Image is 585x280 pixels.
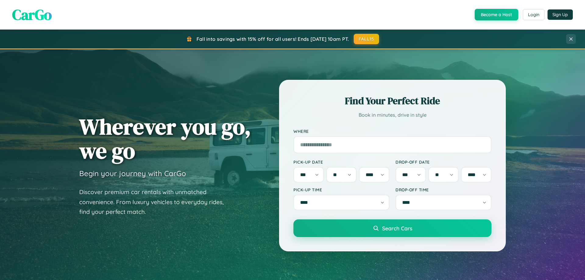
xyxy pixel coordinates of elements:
h3: Begin your journey with CarGo [79,169,186,178]
label: Drop-off Time [395,187,491,192]
label: Drop-off Date [395,159,491,165]
label: Pick-up Date [293,159,389,165]
label: Pick-up Time [293,187,389,192]
p: Discover premium car rentals with unmatched convenience. From luxury vehicles to everyday rides, ... [79,187,232,217]
p: Book in minutes, drive in style [293,111,491,119]
label: Where [293,129,491,134]
span: Search Cars [382,225,412,232]
button: Search Cars [293,219,491,237]
span: Fall into savings with 15% off for all users! Ends [DATE] 10am PT. [197,36,349,42]
button: Become a Host [475,9,518,20]
h1: Wherever you go, we go [79,115,251,163]
h2: Find Your Perfect Ride [293,94,491,108]
button: Sign Up [548,9,573,20]
button: FALL15 [354,34,379,44]
button: Login [523,9,544,20]
span: CarGo [12,5,52,25]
